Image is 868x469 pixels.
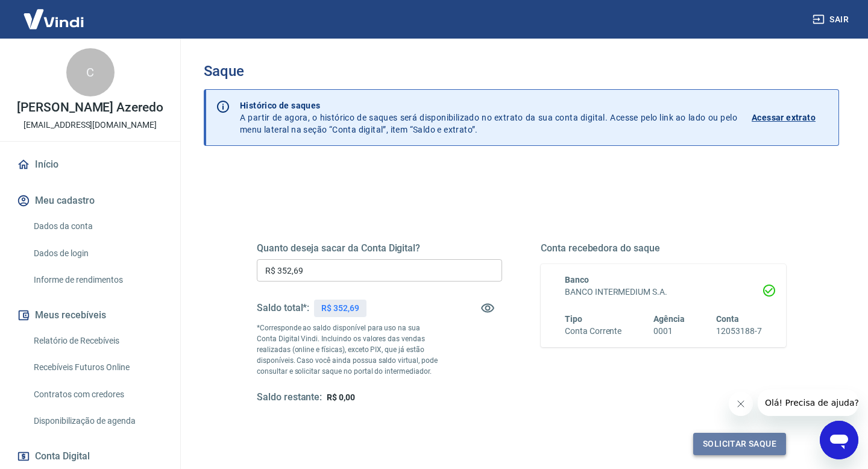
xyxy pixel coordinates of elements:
a: Informe de rendimentos [29,268,166,292]
span: Agência [653,314,685,324]
button: Meu cadastro [14,187,166,214]
h5: Conta recebedora do saque [541,242,786,254]
a: Dados de login [29,241,166,266]
button: Sair [810,8,854,31]
a: Acessar extrato [752,99,829,136]
h5: Quanto deseja sacar da Conta Digital? [257,242,502,254]
a: Contratos com credores [29,382,166,407]
button: Solicitar saque [693,433,786,455]
h5: Saldo total*: [257,302,309,314]
span: Conta [716,314,739,324]
a: Início [14,151,166,178]
a: Disponibilização de agenda [29,409,166,433]
button: Meus recebíveis [14,302,166,329]
h6: 12053188-7 [716,325,762,338]
p: Histórico de saques [240,99,737,112]
p: A partir de agora, o histórico de saques será disponibilizado no extrato da sua conta digital. Ac... [240,99,737,136]
span: Banco [565,275,589,285]
iframe: Mensagem da empresa [758,389,858,416]
h6: 0001 [653,325,685,338]
h5: Saldo restante: [257,391,322,404]
a: Recebíveis Futuros Online [29,355,166,380]
span: R$ 0,00 [327,392,355,402]
p: [EMAIL_ADDRESS][DOMAIN_NAME] [24,119,157,131]
a: Relatório de Recebíveis [29,329,166,353]
p: *Corresponde ao saldo disponível para uso na sua Conta Digital Vindi. Incluindo os valores das ve... [257,323,441,377]
span: Olá! Precisa de ajuda? [7,8,101,18]
h6: Conta Corrente [565,325,621,338]
h6: BANCO INTERMEDIUM S.A. [565,286,762,298]
p: Acessar extrato [752,112,816,124]
h3: Saque [204,63,839,80]
p: [PERSON_NAME] Azeredo [17,101,163,114]
div: C [66,48,115,96]
iframe: Fechar mensagem [729,392,753,416]
iframe: Botão para abrir a janela de mensagens [820,421,858,459]
p: R$ 352,69 [321,302,359,315]
span: Tipo [565,314,582,324]
img: Vindi [14,1,93,37]
a: Dados da conta [29,214,166,239]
